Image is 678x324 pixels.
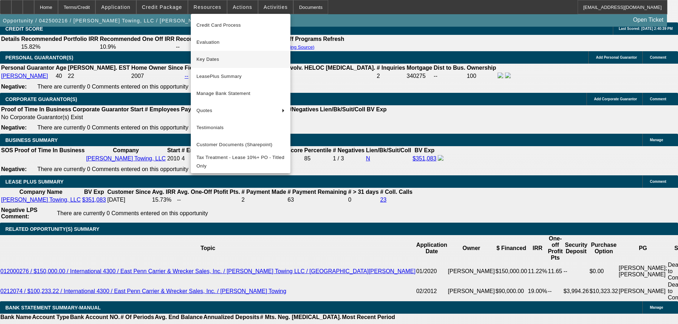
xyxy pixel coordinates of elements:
[196,21,285,30] span: Credit Card Process
[196,55,285,64] span: Key Dates
[196,153,285,170] span: Tax Treatment - Lease 10%+ PO - Titled Only
[196,72,285,81] span: LeasePlus Summary
[196,38,285,47] span: Evaluation
[196,89,285,98] span: Manage Bank Statement
[196,106,276,115] span: Quotes
[196,123,285,132] span: Testimonials
[196,140,285,149] span: Customer Documents (Sharepoint)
